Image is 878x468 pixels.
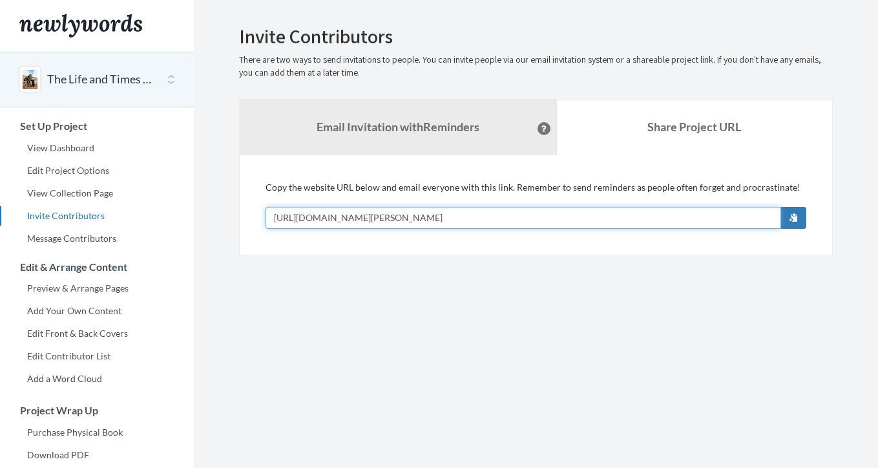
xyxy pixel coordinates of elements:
h2: Invite Contributors [239,26,833,47]
h3: Project Wrap Up [1,405,194,416]
p: There are two ways to send invitations to people. You can invite people via our email invitation ... [239,54,833,80]
span: Support [27,9,74,21]
h3: Edit & Arrange Content [1,261,194,273]
b: Share Project URL [647,120,741,134]
strong: Email Invitation with Reminders [317,120,479,134]
div: Copy the website URL below and email everyone with this link. Remember to send reminders as peopl... [266,181,806,229]
img: Newlywords logo [19,14,142,37]
button: The Life and Times of [PERSON_NAME] [47,71,152,88]
h3: Set Up Project [1,120,194,132]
